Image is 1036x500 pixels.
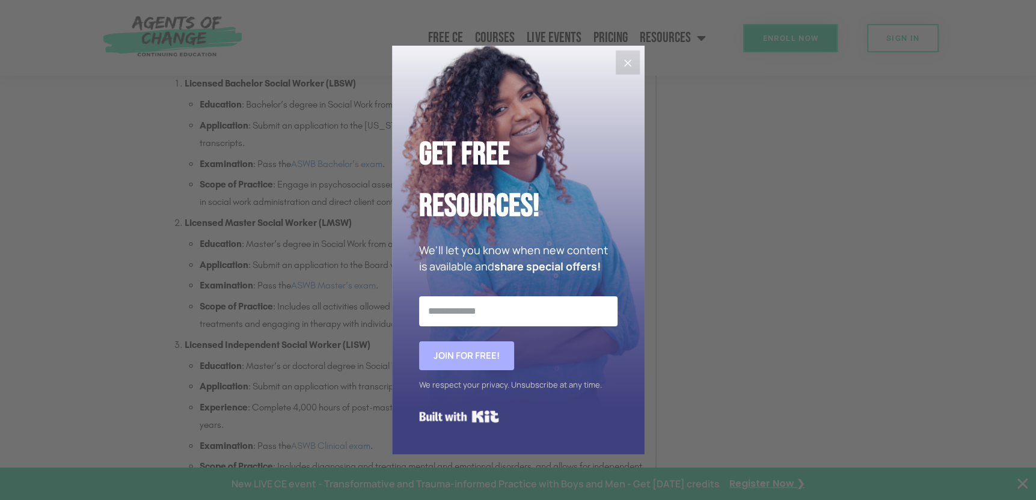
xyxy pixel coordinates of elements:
p: We'll let you know when new content is available and [419,242,618,275]
div: We respect your privacy. Unsubscribe at any time. [419,376,618,394]
h2: Get Free Resources! [419,129,618,233]
button: Close [616,50,640,75]
strong: share special offers! [494,259,601,273]
button: Join for FREE! [419,341,514,370]
input: Email Address [419,296,618,326]
a: Built with Kit [419,406,499,427]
